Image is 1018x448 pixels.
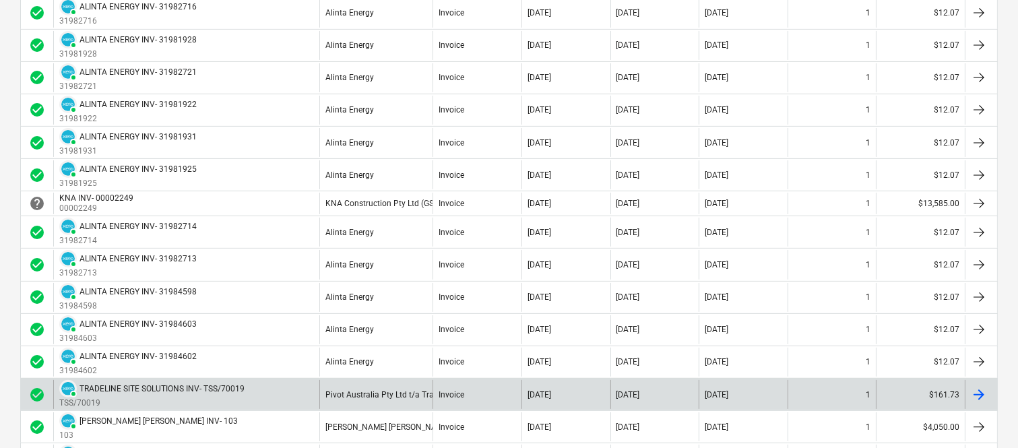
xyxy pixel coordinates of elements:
div: Invoice [439,138,464,148]
div: Invoice [439,228,464,237]
div: $12.07 [876,128,965,157]
p: 31982714 [59,235,197,247]
div: $12.07 [876,160,965,189]
span: check_circle [29,224,45,241]
div: [DATE] [705,228,728,237]
div: [DATE] [528,260,551,269]
div: 1 [866,199,870,208]
div: [DATE] [705,40,728,50]
div: [DATE] [616,292,640,302]
div: Invoice was approved [29,321,45,338]
div: Invoice was approved [29,387,45,403]
div: [DATE] [705,325,728,334]
div: Invoice [439,8,464,18]
div: Invoice has been synced with Xero and its status is currently PAID [59,283,77,300]
div: $13,585.00 [876,193,965,214]
div: Alinta Energy [325,325,374,334]
div: [DATE] [616,228,640,237]
div: $4,050.00 [876,412,965,441]
div: [DATE] [616,422,640,432]
div: 1 [866,105,870,115]
div: Invoice was approved [29,257,45,273]
div: [DATE] [616,170,640,180]
img: xero.svg [61,220,75,233]
div: [DATE] [528,357,551,366]
div: [DATE] [705,199,728,208]
div: [DATE] [616,325,640,334]
div: Invoice has been synced with Xero and its status is currently PAID [59,412,77,430]
div: ALINTA ENERGY INV- 31984598 [79,287,197,296]
p: 103 [59,430,238,441]
p: 31984603 [59,333,197,344]
p: 31982713 [59,267,197,279]
div: [DATE] [616,199,640,208]
div: KNA Construction Pty Ltd (GST) [325,199,441,208]
div: Alinta Energy [325,40,374,50]
div: ALINTA ENERGY INV- 31981925 [79,164,197,174]
div: 1 [866,422,870,432]
span: check_circle [29,102,45,118]
div: [DATE] [705,170,728,180]
div: Invoice was approved [29,167,45,183]
div: [DATE] [705,390,728,399]
div: [DATE] [528,170,551,180]
div: [DATE] [616,8,640,18]
div: Alinta Energy [325,228,374,237]
span: check_circle [29,321,45,338]
div: Invoice was approved [29,69,45,86]
div: Invoice has been synced with Xero and its status is currently PAID [59,380,77,397]
div: 1 [866,260,870,269]
p: 31982716 [59,15,197,27]
div: [DATE] [616,390,640,399]
div: [DATE] [705,357,728,366]
span: check_circle [29,387,45,403]
img: xero.svg [61,98,75,111]
img: xero.svg [61,162,75,176]
div: Invoice was approved [29,354,45,370]
div: KNA INV- 00002249 [59,193,133,203]
div: Alinta Energy [325,73,374,82]
div: Invoice [439,390,464,399]
div: Alinta Energy [325,138,374,148]
div: Invoice has been synced with Xero and its status is currently PAID [59,315,77,333]
div: [DATE] [705,8,728,18]
div: Invoice has been synced with Xero and its status is currently PAID [59,31,77,49]
p: 31982721 [59,81,197,92]
div: $12.07 [876,250,965,279]
div: [DATE] [528,422,551,432]
div: Invoice [439,199,464,208]
div: 1 [866,8,870,18]
span: check_circle [29,69,45,86]
div: Invoice was approved [29,37,45,53]
img: xero.svg [61,414,75,428]
div: ALINTA ENERGY INV- 31981928 [79,35,197,44]
div: Invoice [439,260,464,269]
div: Alinta Energy [325,8,374,18]
span: check_circle [29,167,45,183]
div: ALINTA ENERGY INV- 31981931 [79,132,197,141]
div: ALINTA ENERGY INV- 31984603 [79,319,197,329]
div: [DATE] [616,260,640,269]
div: Invoice is waiting for an approval [29,195,45,212]
div: Invoice [439,422,464,432]
div: [DATE] [705,73,728,82]
div: 1 [866,357,870,366]
div: ALINTA ENERGY INV- 31982713 [79,254,197,263]
div: [DATE] [616,105,640,115]
div: [DATE] [616,357,640,366]
div: Alinta Energy [325,260,374,269]
div: $12.07 [876,31,965,60]
div: $12.07 [876,218,965,247]
div: Invoice has been synced with Xero and its status is currently PAID [59,218,77,235]
div: Invoice [439,170,464,180]
img: xero.svg [61,317,75,331]
div: [DATE] [528,73,551,82]
div: Alinta Energy [325,170,374,180]
span: check_circle [29,5,45,21]
div: [PERSON_NAME] [PERSON_NAME] [325,422,450,432]
span: check_circle [29,289,45,305]
span: check_circle [29,257,45,273]
div: Invoice [439,40,464,50]
div: $12.07 [876,315,965,344]
p: 00002249 [59,203,136,214]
